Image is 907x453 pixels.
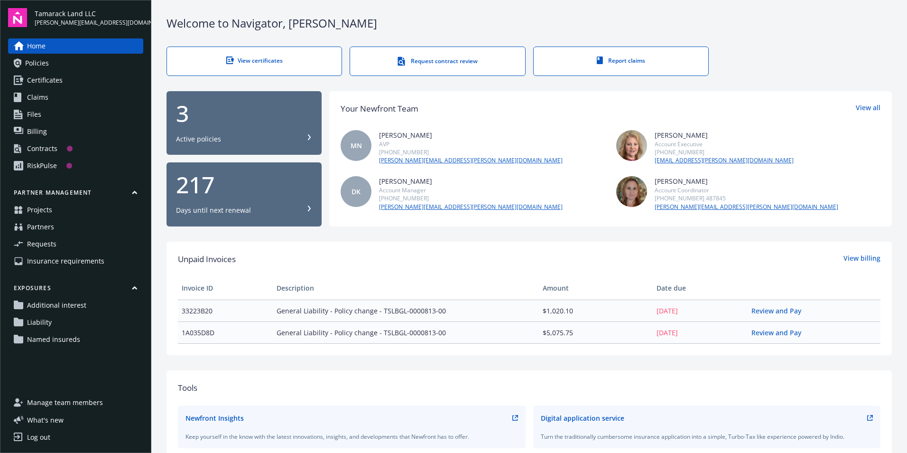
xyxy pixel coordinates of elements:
[539,277,653,300] th: Amount
[8,73,143,88] a: Certificates
[8,158,143,173] a: RiskPulse
[8,254,143,269] a: Insurance requirements
[8,219,143,235] a: Partners
[8,107,143,122] a: Files
[533,47,709,76] a: Report claims
[341,103,418,115] div: Your Newfront Team
[178,300,273,321] td: 33223B20
[8,298,143,313] a: Additional interest
[8,236,143,252] a: Requests
[350,47,525,76] a: Request contract review
[176,102,312,125] div: 3
[843,253,880,265] a: View billing
[277,328,535,338] span: General Liability - Policy change - TSLBGL-0000813-00
[25,56,49,71] span: Policies
[27,124,47,139] span: Billing
[379,130,563,140] div: [PERSON_NAME]
[351,141,362,151] span: MN
[27,73,63,88] span: Certificates
[369,57,506,66] div: Request contract review
[379,148,563,156] div: [PHONE_NUMBER]
[176,206,251,215] div: Days until next renewal
[35,8,143,27] button: Tamarack Land LLC[PERSON_NAME][EMAIL_ADDRESS][DOMAIN_NAME]
[277,306,535,316] span: General Liability - Policy change - TSLBGL-0000813-00
[541,413,624,423] div: Digital application service
[616,176,647,207] img: photo
[27,158,57,173] div: RiskPulse
[27,202,52,217] span: Projects
[653,277,748,300] th: Date due
[178,382,880,394] div: Tools
[167,91,322,155] button: 3Active policies
[27,107,41,122] span: Files
[27,395,103,410] span: Manage team members
[167,162,322,226] button: 217Days until next renewal
[27,38,46,54] span: Home
[655,140,794,148] div: Account Executive
[379,203,563,211] a: [PERSON_NAME][EMAIL_ADDRESS][PERSON_NAME][DOMAIN_NAME]
[167,47,342,76] a: View certificates
[541,433,873,441] div: Turn the traditionally cumbersome insurance application into a simple, Turbo-Tax like experience ...
[655,186,838,194] div: Account Coordinator
[653,321,748,343] td: [DATE]
[27,219,54,235] span: Partners
[8,284,143,296] button: Exposures
[178,277,273,300] th: Invoice ID
[379,186,563,194] div: Account Manager
[8,315,143,330] a: Liability
[379,156,563,165] a: [PERSON_NAME][EMAIL_ADDRESS][PERSON_NAME][DOMAIN_NAME]
[655,148,794,156] div: [PHONE_NUMBER]
[273,277,538,300] th: Description
[27,315,52,330] span: Liability
[616,130,647,161] img: photo
[167,15,892,31] div: Welcome to Navigator , [PERSON_NAME]
[176,173,312,196] div: 217
[751,306,809,315] a: Review and Pay
[379,140,563,148] div: AVP
[8,90,143,105] a: Claims
[539,321,653,343] td: $5,075.75
[27,254,104,269] span: Insurance requirements
[655,194,838,202] div: [PHONE_NUMBER] 487845
[8,332,143,347] a: Named insureds
[27,236,56,252] span: Requests
[352,187,361,197] span: DK
[856,103,880,115] a: View all
[8,202,143,217] a: Projects
[8,56,143,71] a: Policies
[8,124,143,139] a: Billing
[379,194,563,202] div: [PHONE_NUMBER]
[27,415,64,425] span: What ' s new
[27,141,57,156] div: Contracts
[8,38,143,54] a: Home
[27,90,48,105] span: Claims
[655,156,794,165] a: [EMAIL_ADDRESS][PERSON_NAME][DOMAIN_NAME]
[185,413,244,423] div: Newfront Insights
[186,57,323,65] div: View certificates
[379,176,563,186] div: [PERSON_NAME]
[27,430,50,445] div: Log out
[27,298,86,313] span: Additional interest
[178,253,236,265] span: Unpaid Invoices
[8,415,79,425] button: What's new
[553,57,689,65] div: Report claims
[655,176,838,186] div: [PERSON_NAME]
[176,134,221,144] div: Active policies
[8,8,27,27] img: navigator-logo.svg
[35,9,143,19] span: Tamarack Land LLC
[653,300,748,321] td: [DATE]
[178,321,273,343] td: 1A035D8D
[8,189,143,200] button: Partner management
[8,141,143,156] a: Contracts
[27,332,80,347] span: Named insureds
[655,203,838,211] a: [PERSON_NAME][EMAIL_ADDRESS][PERSON_NAME][DOMAIN_NAME]
[35,19,143,27] span: [PERSON_NAME][EMAIL_ADDRESS][DOMAIN_NAME]
[655,130,794,140] div: [PERSON_NAME]
[185,433,518,441] div: Keep yourself in the know with the latest innovations, insights, and developments that Newfront h...
[539,300,653,321] td: $1,020.10
[751,328,809,337] a: Review and Pay
[8,395,143,410] a: Manage team members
